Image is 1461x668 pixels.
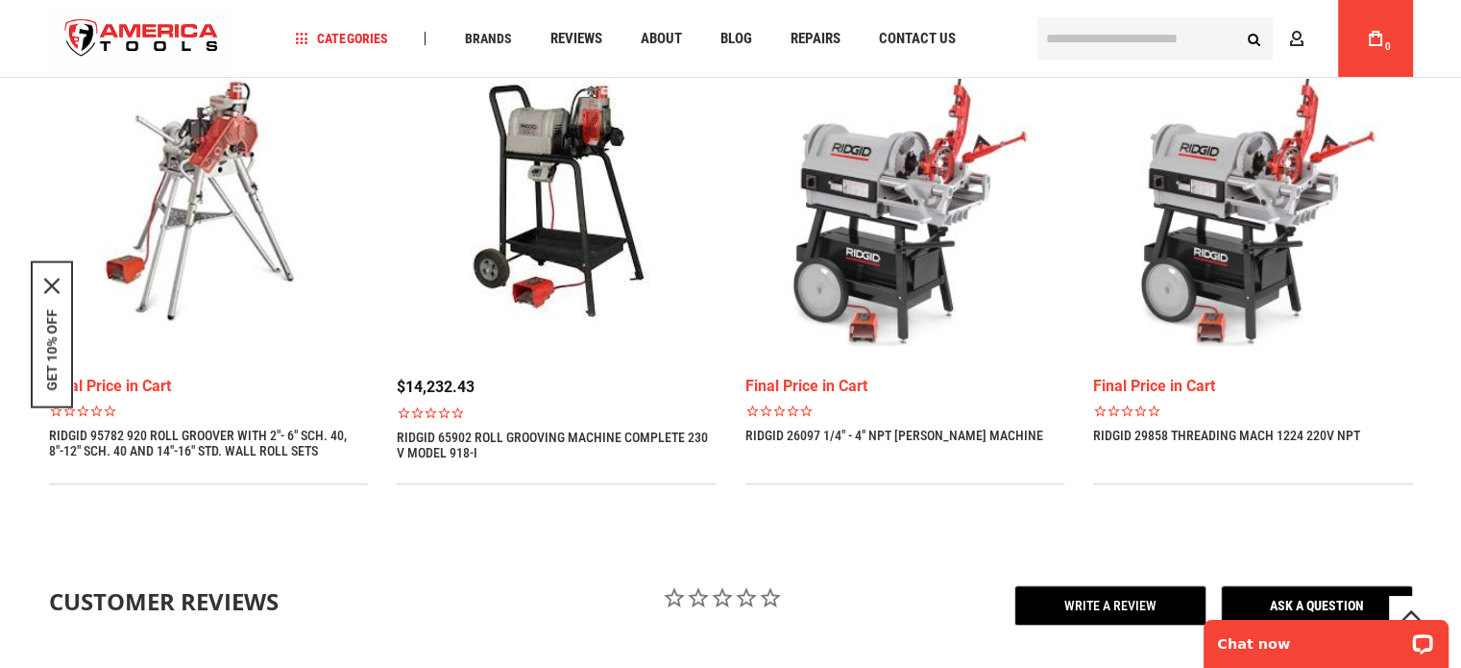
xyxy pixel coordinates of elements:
span: 0 [1385,41,1391,52]
a: RIDGID 95782 920 ROLL GROOVER WITH 2"- 6" SCH. 40, 8"-12" SCH. 40 AND 14"-16" STD. WALL ROLL SETS [49,428,369,458]
a: Brands [455,26,520,52]
img: RIDGID 29858 THREADING MACH 1224 220V NPT [1093,40,1413,360]
a: RIDGID 29858 THREADING MACH 1224 220V NPT [1093,428,1360,443]
a: RIDGID 65902 Roll Grooving Machine Complete 230 V Model 918-I [397,430,717,460]
div: Final Price in Cart [1093,379,1413,394]
span: Rated 0.0 out of 5 stars 0 reviews [49,404,369,418]
a: Blog [711,26,760,52]
span: Contact Us [878,32,955,46]
span: Brands [464,32,511,45]
a: store logo [49,3,235,75]
a: Categories [286,26,396,52]
button: Search [1236,20,1273,57]
div: Final Price in Cart [49,379,369,394]
span: Categories [295,32,387,45]
span: Blog [719,32,751,46]
img: America Tools [49,3,235,75]
a: RIDGID 26097 1/4" - 4" NPT [PERSON_NAME] MACHINE [745,428,1043,443]
span: Reviews [549,32,601,46]
span: Ask a Question [1221,585,1413,626]
a: Repairs [781,26,848,52]
a: About [631,26,690,52]
svg: close icon [44,278,60,293]
a: Contact Us [869,26,963,52]
span: Rated 0.0 out of 5 stars 0 reviews [397,406,717,420]
button: Close [44,278,60,293]
span: Repairs [790,32,840,46]
span: About [640,32,681,46]
span: Rated 0.0 out of 5 stars 0 reviews [1093,404,1413,418]
span: Write a Review [1014,585,1206,626]
button: GET 10% OFF [44,309,60,390]
iframe: LiveChat chat widget [1191,607,1461,668]
img: RIDGID 95782 920 ROLL GROOVER WITH 2"- 6" SCH. 40, 8"-12" SCH. 40 AND 14"-16" STD. WALL ROLL SETS [49,40,369,360]
span: $14,232.43 [397,378,475,396]
div: Final Price in Cart [745,379,1065,394]
a: Reviews [541,26,610,52]
div: Customer Reviews [49,585,328,618]
img: RIDGID 26097 1/4" - 4" NPT HAMMER CHUCK MACHINE [745,40,1065,360]
img: RIDGID 65902 Roll Grooving Machine Complete 230 V Model 918-I [397,40,717,360]
span: Rated 0.0 out of 5 stars 0 reviews [745,404,1065,418]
